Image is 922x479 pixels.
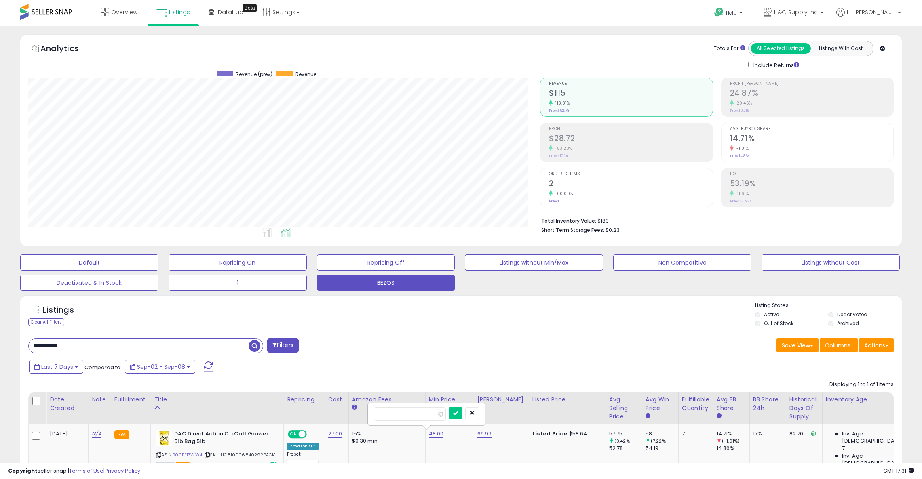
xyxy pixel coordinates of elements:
div: 15% [352,430,419,437]
div: seller snap | | [8,467,140,475]
b: Listed Price: [532,430,569,437]
span: Inv. Age [DEMOGRAPHIC_DATA]: [842,452,916,467]
small: 100.00% [553,191,573,197]
p: Listing States: [755,302,902,309]
small: (-1.01%) [722,438,740,444]
div: $58.64 [532,430,599,437]
button: Filters [267,338,299,353]
i: Get Help [714,7,724,17]
span: | SKU: HG810006840292PACK1 [203,452,276,458]
div: Displaying 1 to 1 of 1 items [829,381,894,389]
div: Avg Selling Price [609,395,639,421]
b: DAC Direct Action Co Colt Grower 5lb Bag 5lb [174,430,272,447]
div: Fulfillable Quantity [682,395,710,412]
button: Listings without Cost [762,254,900,271]
button: Default [20,254,158,271]
span: Profit [PERSON_NAME] [730,82,893,86]
a: 48.00 [429,430,444,438]
label: Archived [837,320,859,327]
h2: 2 [549,179,712,190]
li: $189 [541,215,888,225]
span: Compared to: [84,363,122,371]
span: Profit [549,127,712,131]
small: -1.01% [734,145,749,151]
div: Amazon AI * [287,443,319,450]
button: Non Competitive [613,254,751,271]
small: Avg BB Share. [717,412,722,420]
div: ASIN: [156,430,277,468]
div: Inventory Age [826,395,919,404]
h5: Listings [43,305,74,316]
small: Prev: 1 [549,199,559,204]
button: 1 [169,275,307,291]
h2: $28.72 [549,134,712,145]
div: Preset: [287,452,319,470]
a: N/A [92,430,101,438]
button: Columns [820,338,858,352]
h5: Analytics [40,43,95,56]
span: Revenue (prev) [236,71,272,78]
small: Prev: 14.86% [730,153,750,158]
b: Short Term Storage Fees: [541,227,604,233]
a: Help [708,1,751,26]
div: BB Share 24h. [753,395,783,412]
small: (9.42%) [614,438,632,444]
span: ON [289,431,299,438]
span: Columns [825,341,850,349]
span: Overview [111,8,137,16]
a: Privacy Policy [105,467,140,475]
button: Listings With Cost [810,43,871,54]
div: 14.86% [717,445,749,452]
span: ROI [730,172,893,176]
div: 7 [682,430,707,437]
a: B00FE17WW4 [173,452,202,458]
div: Repricing [287,395,321,404]
div: 82.70 [789,430,816,437]
a: 69.99 [477,430,492,438]
button: Repricing Off [317,254,455,271]
a: 27.00 [328,430,342,438]
div: 52.78 [609,445,642,452]
div: Cost [328,395,345,404]
span: H&G Supply Inc [774,8,818,16]
div: Min Price [429,395,470,404]
a: Terms of Use [69,467,103,475]
div: $0.30 min [352,437,419,445]
span: All listings currently available for purchase on Amazon [156,462,175,469]
div: Avg Win Price [646,395,675,412]
button: All Selected Listings [751,43,811,54]
div: Fulfillment [114,395,147,404]
div: Tooltip anchor [243,4,257,12]
button: Sep-02 - Sep-08 [125,360,195,374]
label: Out of Stock [764,320,793,327]
strong: Copyright [8,467,38,475]
div: Historical Days Of Supply [789,395,819,421]
span: Listings [169,8,190,16]
span: Sep-02 - Sep-08 [137,363,185,371]
small: Avg Win Price. [646,412,650,420]
div: Note [92,395,108,404]
small: 118.81% [553,100,570,106]
h2: $115 [549,88,712,99]
span: DataHub [218,8,243,16]
span: 2025-09-16 17:31 GMT [883,467,914,475]
small: Prev: 19.21% [730,108,749,113]
div: Date Created [50,395,85,412]
button: Repricing On [169,254,307,271]
label: Active [764,311,779,318]
span: Hi [PERSON_NAME] [847,8,895,16]
h2: 24.87% [730,88,893,99]
button: Listings without Min/Max [465,254,603,271]
span: Revenue [295,71,316,78]
div: Amazon Fees [352,395,422,404]
h2: 14.71% [730,134,893,145]
small: (7.22%) [651,438,668,444]
div: Listed Price [532,395,602,404]
button: Last 7 Days [29,360,83,374]
img: 41rUPC06IQL._SL40_.jpg [156,430,172,446]
small: Amazon Fees. [352,404,357,411]
span: Inv. Age [DEMOGRAPHIC_DATA]: [842,430,916,445]
small: Prev: $10.14 [549,153,568,158]
div: Clear All Filters [28,318,64,326]
div: Title [154,395,280,404]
